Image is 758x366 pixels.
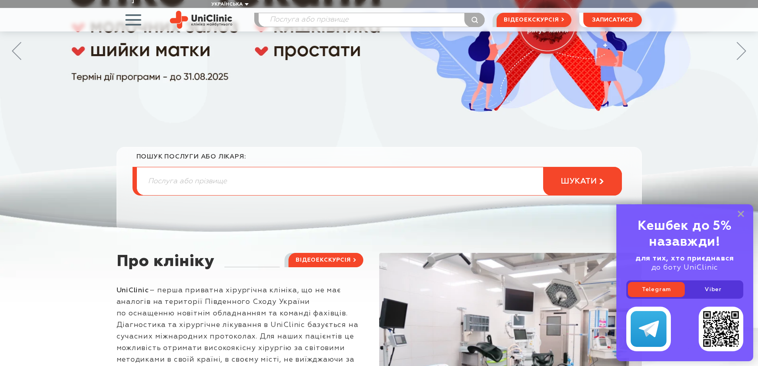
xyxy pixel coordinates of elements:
[136,153,622,167] div: пошук послуги або лікаря:
[296,253,351,267] span: відеоекскурсія
[497,13,571,27] a: відеоекскурсія
[117,287,149,294] strong: UniСlinic
[583,13,642,27] button: записатися
[592,17,633,23] span: записатися
[504,13,559,27] span: відеоекскурсія
[211,2,243,7] span: Українська
[259,13,485,27] input: Послуга або прізвище
[635,255,734,262] b: для тих, хто приєднався
[628,282,685,297] a: Telegram
[685,282,742,297] a: Viber
[626,254,743,272] div: до боту UniClinic
[117,253,215,283] div: Про клініку
[170,11,232,29] img: Uniclinic
[626,218,743,250] div: Кешбек до 5% назавжди!
[209,2,249,8] button: Українська
[561,176,597,186] span: шукати
[137,167,622,195] input: Послуга або прізвище
[288,253,363,267] a: відеоекскурсія
[543,167,622,196] button: шукати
